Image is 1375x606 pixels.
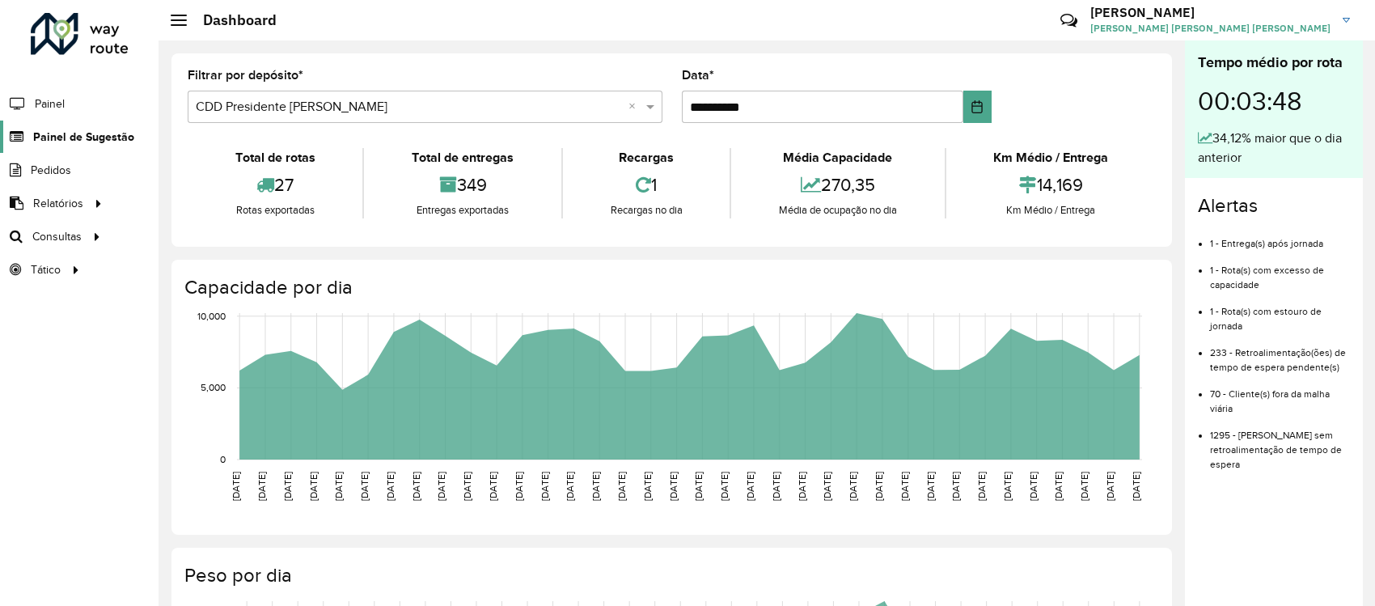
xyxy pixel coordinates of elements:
div: Recargas [567,148,726,167]
text: [DATE] [1105,472,1115,501]
div: Total de entregas [368,148,556,167]
div: 1 [567,167,726,202]
text: [DATE] [771,472,781,501]
text: [DATE] [693,472,704,501]
text: [DATE] [256,472,267,501]
span: Clear all [628,97,642,117]
text: [DATE] [539,472,550,501]
text: [DATE] [848,472,858,501]
div: Média de ocupação no dia [735,202,940,218]
div: 14,169 [950,167,1152,202]
div: 349 [368,167,556,202]
text: [DATE] [359,472,370,501]
span: [PERSON_NAME] [PERSON_NAME] [PERSON_NAME] [1090,21,1331,36]
h4: Alertas [1198,194,1350,218]
text: 5,000 [201,383,226,393]
text: [DATE] [899,472,910,501]
li: 1 - Entrega(s) após jornada [1210,224,1350,251]
li: 1295 - [PERSON_NAME] sem retroalimentação de tempo de espera [1210,416,1350,472]
div: Km Médio / Entrega [950,148,1152,167]
text: [DATE] [1002,472,1013,501]
text: [DATE] [436,472,446,501]
div: Entregas exportadas [368,202,556,218]
div: 34,12% maior que o dia anterior [1198,129,1350,167]
text: [DATE] [950,472,961,501]
text: [DATE] [797,472,807,501]
text: [DATE] [385,472,396,501]
span: Relatórios [33,195,83,212]
text: [DATE] [411,472,421,501]
div: Rotas exportadas [192,202,358,218]
text: [DATE] [565,472,575,501]
div: 270,35 [735,167,940,202]
text: 0 [220,454,226,464]
text: [DATE] [822,472,832,501]
text: [DATE] [976,472,987,501]
text: [DATE] [488,472,498,501]
text: [DATE] [514,472,524,501]
text: [DATE] [282,472,293,501]
text: [DATE] [719,472,730,501]
button: Choose Date [963,91,991,123]
h2: Dashboard [187,11,277,29]
text: [DATE] [333,472,344,501]
label: Filtrar por depósito [188,66,303,85]
span: Tático [31,261,61,278]
li: 1 - Rota(s) com excesso de capacidade [1210,251,1350,292]
div: Recargas no dia [567,202,726,218]
span: Painel de Sugestão [33,129,134,146]
text: 10,000 [197,311,226,321]
text: [DATE] [1131,472,1141,501]
span: Painel [35,95,65,112]
text: [DATE] [308,472,319,501]
li: 233 - Retroalimentação(ões) de tempo de espera pendente(s) [1210,333,1350,375]
div: Média Capacidade [735,148,940,167]
h3: [PERSON_NAME] [1090,5,1331,20]
text: [DATE] [874,472,884,501]
a: Contato Rápido [1051,3,1086,38]
li: 1 - Rota(s) com estouro de jornada [1210,292,1350,333]
text: [DATE] [1079,472,1089,501]
div: 00:03:48 [1198,74,1350,129]
div: Km Médio / Entrega [950,202,1152,218]
text: [DATE] [668,472,679,501]
div: Tempo médio por rota [1198,52,1350,74]
label: Data [682,66,714,85]
text: [DATE] [1028,472,1039,501]
div: Total de rotas [192,148,358,167]
text: [DATE] [462,472,472,501]
h4: Peso por dia [184,564,1156,587]
text: [DATE] [1053,472,1064,501]
text: [DATE] [925,472,936,501]
text: [DATE] [231,472,241,501]
h4: Capacidade por dia [184,276,1156,299]
text: [DATE] [642,472,653,501]
text: [DATE] [745,472,755,501]
span: Consultas [32,228,82,245]
div: 27 [192,167,358,202]
li: 70 - Cliente(s) fora da malha viária [1210,375,1350,416]
span: Pedidos [31,162,71,179]
text: [DATE] [590,472,601,501]
text: [DATE] [616,472,627,501]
